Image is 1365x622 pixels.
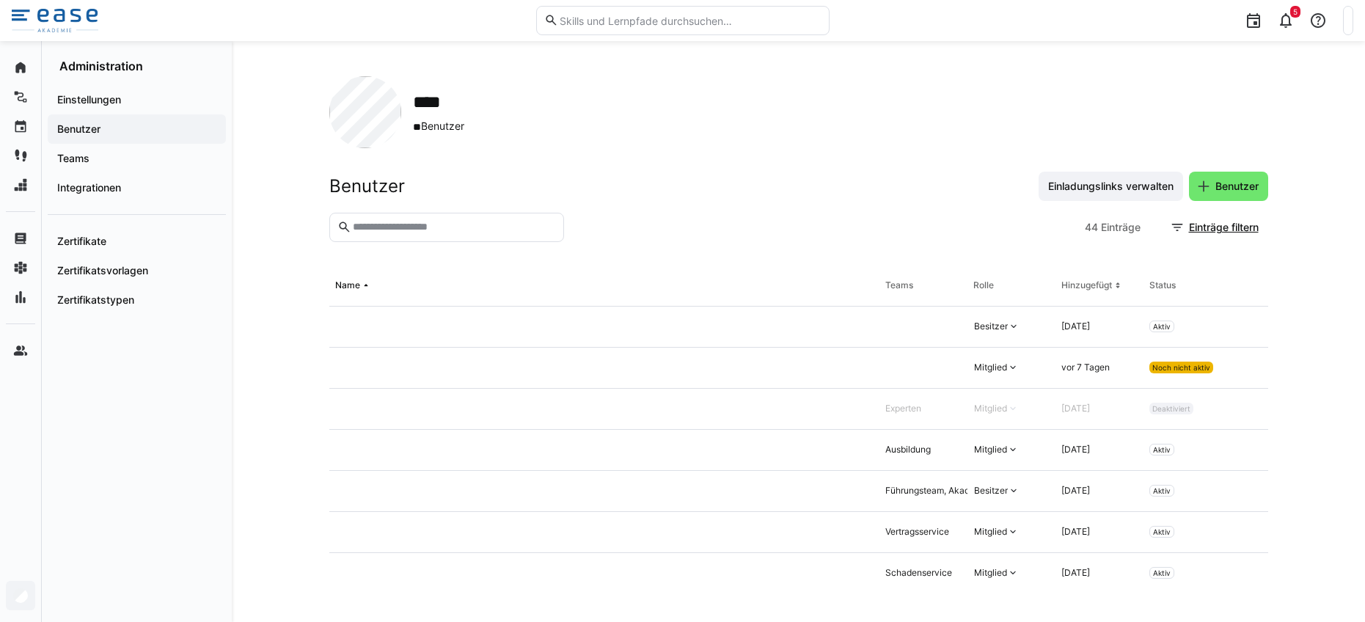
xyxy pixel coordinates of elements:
[885,403,921,414] div: Experten
[974,321,1008,332] div: Besitzer
[974,362,1007,373] div: Mitglied
[885,444,931,455] div: Ausbildung
[973,279,994,291] div: Rolle
[1085,220,1098,235] span: 44
[1061,526,1090,537] span: [DATE]
[1153,527,1171,536] span: Aktiv
[1152,404,1190,413] span: Deaktiviert
[885,279,913,291] div: Teams
[974,485,1008,497] div: Besitzer
[974,444,1007,455] div: Mitglied
[1061,362,1110,373] span: vor 7 Tagen
[1189,172,1268,201] button: Benutzer
[1061,485,1090,496] span: [DATE]
[413,119,464,134] span: Benutzer
[1293,7,1298,16] span: 5
[1046,179,1176,194] span: Einladungslinks verwalten
[1061,567,1090,578] span: [DATE]
[1153,568,1171,577] span: Aktiv
[1153,486,1171,495] span: Aktiv
[885,526,949,538] div: Vertragsservice
[1152,363,1210,372] span: Noch nicht aktiv
[1163,213,1268,242] button: Einträge filtern
[1061,279,1112,291] div: Hinzugefügt
[1149,279,1176,291] div: Status
[885,567,952,579] div: Schadenservice
[1153,322,1171,331] span: Aktiv
[329,175,405,197] h2: Benutzer
[974,526,1007,538] div: Mitglied
[1213,179,1261,194] span: Benutzer
[1061,403,1090,414] span: [DATE]
[1061,444,1090,455] span: [DATE]
[1153,445,1171,454] span: Aktiv
[1187,220,1261,235] span: Einträge filtern
[885,485,1069,497] div: Führungsteam, Akademie, Ausbildung, Office
[558,14,821,27] input: Skills und Lernpfade durchsuchen…
[1061,321,1090,332] span: [DATE]
[1101,220,1141,235] span: Einträge
[1039,172,1183,201] button: Einladungslinks verwalten
[974,567,1007,579] div: Mitglied
[335,279,360,291] div: Name
[974,403,1007,414] div: Mitglied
